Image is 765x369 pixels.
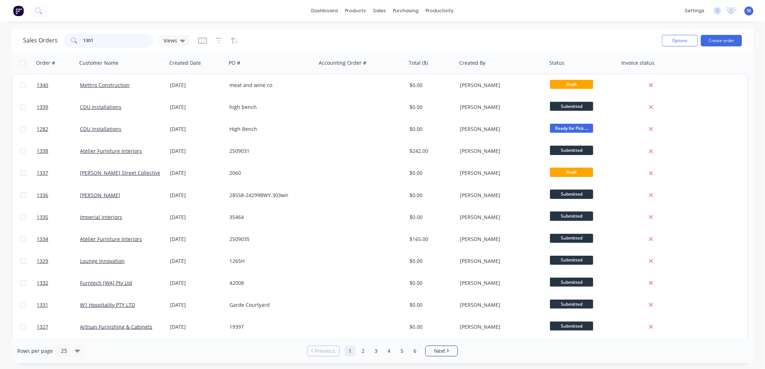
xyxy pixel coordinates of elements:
div: $0.00 [410,323,452,331]
span: 1339 [37,104,48,111]
a: CDU Installations [80,126,121,132]
a: dashboard [308,5,342,16]
span: Draft [550,80,593,89]
span: Rows per page [17,347,53,355]
span: Draft [550,168,593,177]
span: 1340 [37,82,48,89]
a: 1337 [37,162,80,184]
span: M [747,8,751,14]
a: Atelier Furniture Interiors [80,236,142,242]
a: Page 5 [397,346,407,356]
div: Total ($) [409,59,428,67]
a: Page 3 [371,346,381,356]
span: Submitted [550,146,593,155]
span: 1336 [37,192,48,199]
a: Artisan Furnishing & Cabinets [80,323,152,330]
div: Status [549,59,564,67]
div: $0.00 [410,82,452,89]
div: 28558-24299BWY.303wir [229,192,309,199]
button: Options [662,35,698,46]
div: [DATE] [170,279,224,287]
a: Atelier Furniture Interiors [80,147,142,154]
a: 1332 [37,272,80,294]
span: Submitted [550,300,593,309]
a: 1334 [37,228,80,250]
div: $242.00 [410,147,452,155]
div: [PERSON_NAME] [460,192,540,199]
div: 2060 [229,169,309,177]
span: 1337 [37,169,48,177]
a: Page 4 [384,346,394,356]
div: [DATE] [170,169,224,177]
span: 1282 [37,126,48,133]
div: [DATE] [170,126,224,133]
div: 1265H [229,258,309,265]
div: [DATE] [170,147,224,155]
a: 1338 [37,140,80,162]
div: Invoice status [621,59,654,67]
div: [DATE] [170,236,224,243]
div: $0.00 [410,258,452,265]
div: $0.00 [410,301,452,309]
input: Search... [84,33,154,48]
div: [PERSON_NAME] [460,126,540,133]
a: Mettris Construction [80,82,130,88]
div: sales [370,5,390,16]
span: Submitted [550,278,593,287]
div: settings [681,5,708,16]
div: [PERSON_NAME] [460,323,540,331]
span: 1332 [37,279,48,287]
div: $0.00 [410,192,452,199]
ul: Pagination [304,346,461,356]
a: Page 2 [358,346,368,356]
span: Ready for Pick ... [550,124,593,133]
a: 1327 [37,316,80,338]
div: productivity [422,5,457,16]
span: Views [164,37,177,44]
span: Submitted [550,102,593,111]
div: [PERSON_NAME] [460,258,540,265]
a: Page 6 [410,346,420,356]
div: products [342,5,370,16]
a: [PERSON_NAME] [80,192,120,199]
div: $0.00 [410,104,452,111]
span: 1327 [37,323,48,331]
div: Created Date [169,59,201,67]
button: Create order [701,35,742,46]
span: Submitted [550,190,593,199]
div: [DATE] [170,258,224,265]
div: [DATE] [170,323,224,331]
div: Created By [459,59,486,67]
span: Submitted [550,322,593,331]
span: Next [434,347,445,355]
div: Garde Courtyard [229,301,309,309]
div: $0.00 [410,214,452,221]
div: [PERSON_NAME] [460,169,540,177]
div: [DATE] [170,301,224,309]
div: [PERSON_NAME] [460,104,540,111]
span: 1329 [37,258,48,265]
div: [PERSON_NAME] [460,301,540,309]
a: Next page [426,347,457,355]
div: $0.00 [410,126,452,133]
a: Lounge Innovation [80,258,125,264]
div: [PERSON_NAME] [460,279,540,287]
a: CDU Installations [80,104,121,110]
span: 1334 [37,236,48,243]
a: 1339 [37,96,80,118]
div: [PERSON_NAME] [460,214,540,221]
span: Previous [315,347,336,355]
div: [DATE] [170,82,224,89]
a: Page 1 is your current page [345,346,355,356]
a: [PERSON_NAME] Street Collective [80,169,161,176]
div: PO # [229,59,240,67]
span: 1335 [37,214,48,221]
div: [DATE] [170,104,224,111]
a: W1 Hospitality PTY LTD [80,301,135,308]
a: Previous page [308,347,339,355]
div: 2509031 [229,147,309,155]
div: 35464 [229,214,309,221]
div: [DATE] [170,214,224,221]
a: 1331 [37,294,80,316]
span: Submitted [550,256,593,265]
